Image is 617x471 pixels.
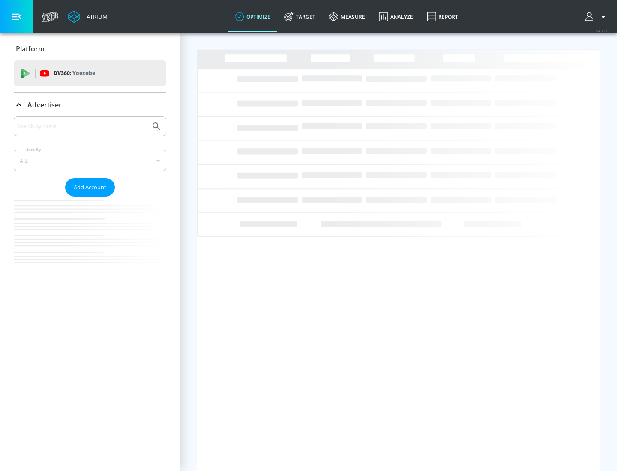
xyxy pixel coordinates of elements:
[83,13,108,21] div: Atrium
[14,93,166,117] div: Advertiser
[74,182,106,192] span: Add Account
[14,150,166,171] div: A-Z
[68,10,108,23] a: Atrium
[14,197,166,280] nav: list of Advertiser
[596,28,608,33] span: v 4.32.0
[14,60,166,86] div: DV360: Youtube
[420,1,465,32] a: Report
[14,116,166,280] div: Advertiser
[277,1,322,32] a: Target
[16,44,45,54] p: Platform
[24,147,43,152] label: Sort By
[14,37,166,61] div: Platform
[65,178,115,197] button: Add Account
[72,69,95,78] p: Youtube
[372,1,420,32] a: Analyze
[322,1,372,32] a: measure
[54,69,95,78] p: DV360:
[228,1,277,32] a: optimize
[17,121,147,132] input: Search by name
[27,100,62,110] p: Advertiser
